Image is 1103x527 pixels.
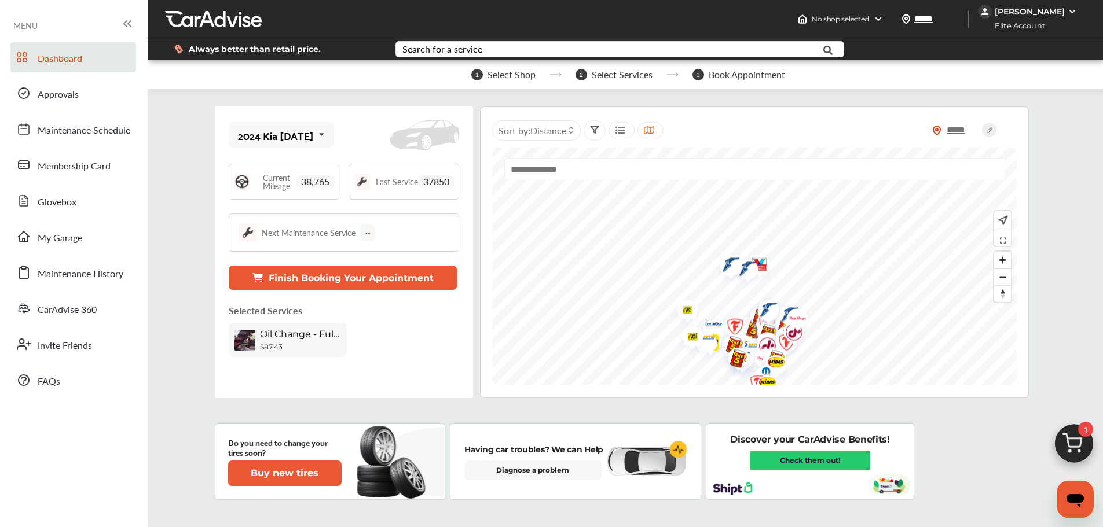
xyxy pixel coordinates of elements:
span: Distance [530,124,566,137]
a: Buy new tires [228,460,344,486]
span: CarAdvise 360 [38,303,97,318]
span: 3 [692,69,704,80]
a: Diagnose a problem [464,460,602,480]
div: Map marker [749,294,778,330]
span: Sort by : [499,124,566,137]
p: Selected Services [229,304,302,317]
img: steering_logo [234,174,250,190]
a: CarAdvise 360 [10,293,136,323]
img: cardiogram-logo.18e20815.svg [670,441,687,458]
a: Invite Friends [10,329,136,359]
img: logo-firestone.png [767,326,798,363]
img: maintenance_logo [239,223,257,242]
a: Check them out! [750,451,870,470]
img: maintenance_logo [354,174,370,190]
div: [PERSON_NAME] [995,6,1065,17]
img: logo-take5.png [757,342,787,379]
div: Map marker [757,349,786,379]
div: Map marker [749,294,778,329]
span: Maintenance History [38,267,123,282]
div: Map marker [746,342,775,379]
span: 38,765 [296,175,334,188]
a: My Garage [10,222,136,252]
div: Map marker [748,369,777,399]
span: Current Mileage [256,174,296,190]
div: Map marker [757,342,786,379]
img: logo-pepboys.png [746,342,777,379]
div: Map marker [668,294,697,330]
img: logo-firestone.png [739,367,769,404]
div: Map marker [694,314,723,338]
div: 2024 Kia [DATE] [238,130,314,141]
span: Glovebox [38,195,76,210]
button: Zoom out [994,268,1011,285]
span: MENU [13,21,38,30]
img: stepper-arrow.e24c07c6.svg [666,72,679,77]
button: Reset bearing to north [994,285,1011,302]
span: Reset bearing to north [994,286,1011,302]
img: logo-pepboys.png [767,321,797,358]
span: Select Services [592,69,653,80]
img: logo-firestone.png [716,311,746,347]
div: Map marker [767,326,796,363]
img: WGsFRI8htEPBVLJbROoPRyZpYNWhNONpIPPETTm6eUC0GeLEiAAAAAElFTkSuQmCC [1068,7,1077,16]
div: Search for a service [402,45,482,54]
img: shipt-logo.630046a5.svg [713,482,753,495]
img: logo-tire-choice.png [694,314,725,338]
img: logo-pepboys.png [778,303,809,339]
div: Map marker [767,307,796,345]
div: Map marker [747,308,776,344]
img: logo-tires-plus.png [673,320,704,357]
div: Map marker [716,311,745,347]
span: Oil Change - Full-synthetic [260,329,341,340]
span: Elite Account [979,20,1054,32]
img: dollor_label_vector.a70140d1.svg [174,44,183,54]
img: logo-meineke.png [691,326,722,363]
div: Map marker [754,344,783,380]
div: Map marker [748,326,777,363]
div: Map marker [732,335,761,359]
img: recenter.ce011a49.svg [996,214,1008,227]
span: 1 [471,69,483,80]
img: header-home-logo.8d720a4f.svg [798,14,807,24]
button: Zoom in [994,252,1011,268]
div: Map marker [748,330,777,366]
a: Dashboard [10,42,136,72]
span: Dashboard [38,51,82,67]
div: Map marker [747,359,776,392]
img: logo-tires-plus.png [754,344,785,380]
span: Invite Friends [38,338,92,353]
img: Midas+Logo_RGB.png [748,369,779,399]
canvas: Map [492,148,1017,385]
span: 2 [576,69,587,80]
div: Map marker [687,327,716,351]
div: Map marker [742,300,771,337]
img: logo-take5.png [742,300,772,337]
img: placeholder_car.fcab19be.svg [390,120,459,151]
div: Map marker [768,320,797,353]
span: 1 [1078,422,1093,437]
span: Membership Card [38,159,111,174]
img: logo-mopar.png [768,320,798,353]
span: Maintenance Schedule [38,123,130,138]
img: logo-jiffylube.png [775,316,805,352]
img: logo-valvoline.png [740,248,771,285]
div: Map marker [771,299,800,333]
p: Discover your CarAdvise Benefits! [730,433,889,446]
img: oil-change-thumb.jpg [234,330,255,351]
img: diagnose-vehicle.c84bcb0a.svg [606,446,687,477]
span: Approvals [38,87,79,102]
img: jVpblrzwTbfkPYzPPzSLxeg0AAAAASUVORK5CYII= [978,5,992,19]
span: Last Service [376,178,418,186]
div: Map marker [740,248,769,285]
img: location_vector.a44bc228.svg [902,14,911,24]
img: logo-take5.png [719,341,750,379]
a: Approvals [10,78,136,108]
div: Map marker [715,328,744,366]
img: logo-pepboys.png [748,326,779,363]
img: new-tire.a0c7fe23.svg [356,421,432,503]
img: cart_icon.3d0951e8.svg [1046,419,1102,474]
div: Map marker [691,326,720,363]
